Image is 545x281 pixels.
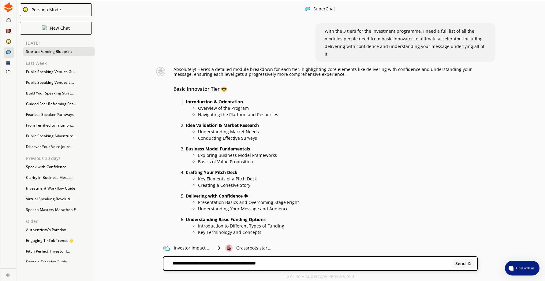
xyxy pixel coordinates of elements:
div: Discover Your Voice Journ... [23,142,95,151]
div: Virtual Speaking Revoluti... [23,194,95,204]
span: With the 3 tiers for the investment programme, I need a full list of all the modules people need ... [325,28,484,57]
p: Older [26,219,95,224]
div: Fearless Speaker Pathways [23,110,95,119]
p: New Chat [50,26,70,31]
p: Last Week [26,61,95,66]
div: SuperChat [313,6,335,12]
p: Conducting Effective Surveys [198,136,477,141]
p: [DATE] [26,41,95,46]
p: Absolutely! Here's a detailed module breakdown for each tier, highlighting core elements like del... [174,67,477,77]
p: Presentation Basics and Overcoming Stage Fright [198,200,477,205]
img: Close [468,261,472,266]
img: Close [151,67,170,76]
img: Close [3,2,13,13]
img: Close [225,244,233,252]
p: Navigating the Platform and Resources [198,112,477,117]
p: Investor Impact ... [174,246,211,250]
div: Persona Mode [29,7,61,12]
p: Understanding Market Needs [198,129,477,134]
b: Send [455,261,466,266]
div: Engaging TikTok Trends 🌟 [23,236,95,245]
strong: Idea Validation & Market Research [186,122,259,128]
div: Public Speaking Venues Li... [23,78,95,87]
div: Guided Fear Reframing Pat... [23,99,95,109]
div: Public Speaking Adventure... [23,131,95,141]
p: Key Terminology and Concepts [198,230,477,235]
div: Speech Mastery Marathon F... [23,205,95,214]
h3: Basic Innovator Tier 😎 [174,84,477,94]
div: Clarity in Business Messa... [23,173,95,182]
p: Understanding Your Message and Audience [198,206,477,211]
div: Speak with Confidence [23,162,95,172]
p: Introduction to Different Types of Funding [198,224,477,228]
div: Authenticity's Paradox [23,225,95,235]
p: Basics of Value Proposition [198,159,477,164]
button: atlas-launcher [505,261,539,275]
p: Overview of the Program [198,106,477,111]
div: Startup Funding Blueprint [23,47,95,56]
a: Close [1,269,16,279]
img: Close [42,25,47,30]
img: Close [23,7,28,12]
strong: Introduction & Orientation [186,99,243,105]
p: Exploring Business Model Frameworks [198,153,477,158]
div: Domain Transfer Guide [23,257,95,267]
img: Close [163,244,170,252]
strong: Understanding Basic Funding Options [186,216,266,222]
img: Close [214,244,222,252]
p: GPT 4o + Supercopy Persona-AI 3 [286,274,354,279]
p: Previous 30 days [26,156,95,161]
div: Investment Workflow Guide [23,184,95,193]
div: Build Your Speaking Strat... [23,89,95,98]
div: Public Speaking Venues Gu... [23,67,95,76]
div: Pitch Perfect: Investor I... [23,247,95,256]
p: Creating a Cohesive Story [198,183,477,188]
img: Close [6,273,10,277]
strong: Business Model Fundamentals [186,146,250,152]
p: Grassroots start... [236,246,273,250]
p: Key Elements of a Pitch Deck [198,176,477,181]
strong: Crafting Your Pitch Deck [186,169,237,175]
span: Chat with us [513,266,536,271]
div: From Terrified to Triumph... [23,121,95,130]
img: Close [305,6,310,11]
strong: Delivering with Confidence 🗣 [186,193,248,199]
